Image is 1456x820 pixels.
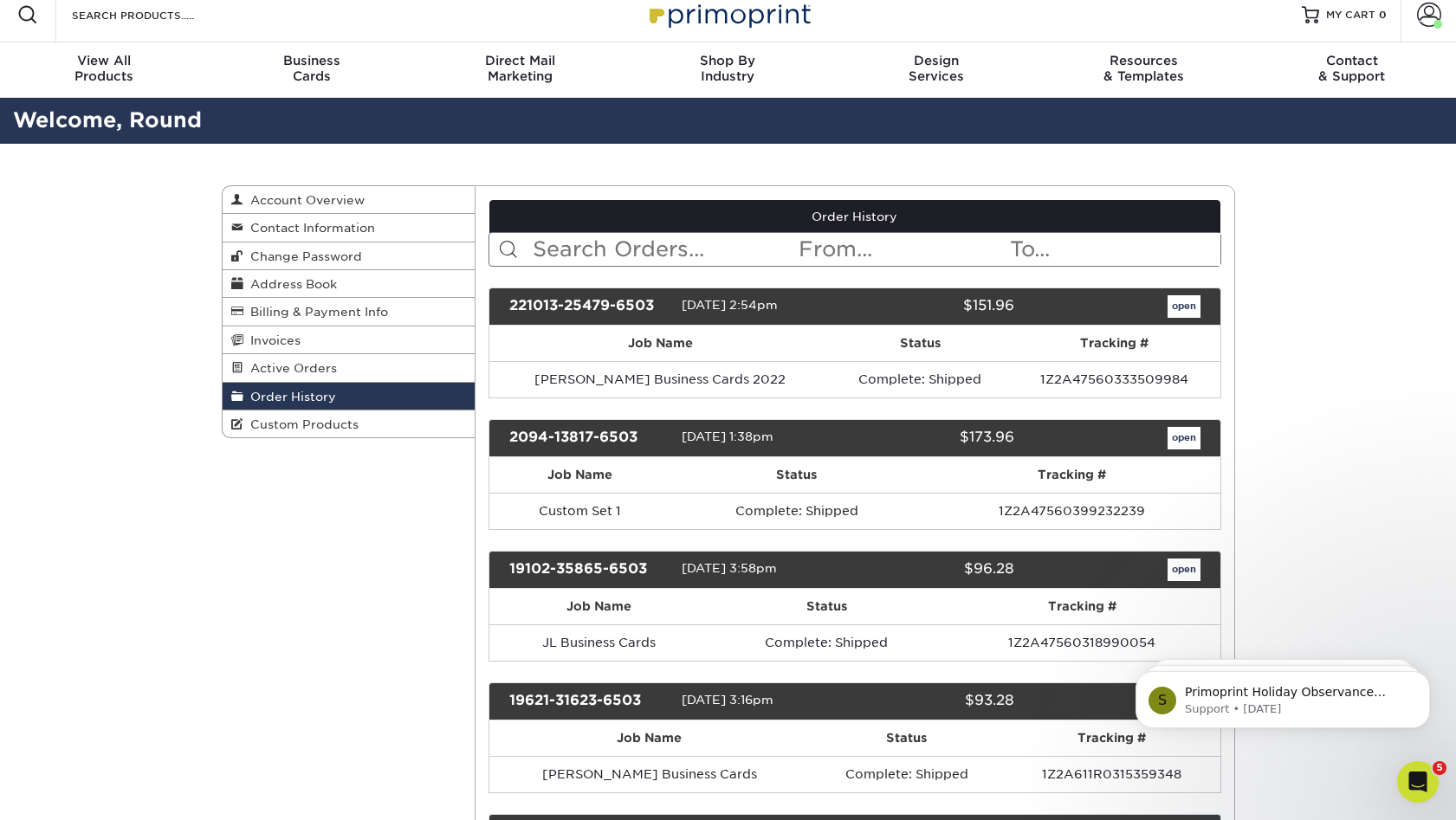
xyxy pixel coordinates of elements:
[670,493,923,529] td: Complete: Shipped
[489,720,810,756] th: Job Name
[489,457,670,493] th: Job Name
[496,427,682,449] div: 2094-13817-6503
[243,361,337,375] span: Active Orders
[832,42,1040,98] a: DesignServices
[496,559,682,581] div: 19102-35865-6503
[243,305,388,319] span: Billing & Payment Info
[944,589,1220,624] th: Tracking #
[223,186,476,214] a: Account Overview
[1168,427,1200,449] a: open
[531,233,797,266] input: Search Orders...
[243,277,337,291] span: Address Book
[709,589,944,624] th: Status
[1009,326,1220,361] th: Tracking #
[208,53,416,84] div: Cards
[682,693,773,707] span: [DATE] 3:16pm
[842,427,1027,449] div: $173.96
[832,53,1040,84] div: Services
[243,193,365,207] span: Account Overview
[842,559,1027,581] div: $96.28
[223,326,476,354] a: Invoices
[1168,559,1200,581] a: open
[243,249,362,263] span: Change Password
[832,53,1040,68] span: Design
[496,295,682,318] div: 221013-25479-6503
[831,361,1009,397] td: Complete: Shipped
[223,354,476,382] a: Active Orders
[1009,361,1220,397] td: 1Z2A47560333509984
[624,53,832,84] div: Industry
[496,690,682,713] div: 19621-31623-6503
[944,624,1220,661] td: 1Z2A47560318990054
[1004,720,1220,756] th: Tracking #
[842,295,1027,318] div: $151.96
[489,200,1220,233] a: Order History
[489,326,831,361] th: Job Name
[223,383,476,410] a: Order History
[1248,53,1456,68] span: Contact
[223,242,476,270] a: Change Password
[682,429,773,443] span: [DATE] 1:38pm
[208,53,416,68] span: Business
[1397,761,1439,803] iframe: Intercom live chat
[923,457,1220,493] th: Tracking #
[1379,9,1387,21] span: 0
[1110,635,1456,756] iframe: Intercom notifications message
[1433,761,1446,775] span: 5
[489,493,670,529] td: Custom Set 1
[223,410,476,437] a: Custom Products
[489,624,709,661] td: JL Business Cards
[243,417,359,431] span: Custom Products
[416,53,624,68] span: Direct Mail
[489,589,709,624] th: Job Name
[624,42,832,98] a: Shop ByIndustry
[1040,42,1248,98] a: Resources& Templates
[1004,756,1220,792] td: 1Z2A611R0315359348
[489,361,831,397] td: [PERSON_NAME] Business Cards 2022
[1040,53,1248,84] div: & Templates
[923,493,1220,529] td: 1Z2A47560399232239
[682,561,777,575] span: [DATE] 3:58pm
[1248,42,1456,98] a: Contact& Support
[670,457,923,493] th: Status
[1168,295,1200,318] a: open
[223,298,476,326] a: Billing & Payment Info
[1008,233,1220,266] input: To...
[243,221,375,235] span: Contact Information
[810,756,1004,792] td: Complete: Shipped
[223,270,476,298] a: Address Book
[1040,53,1248,68] span: Resources
[624,53,832,68] span: Shop By
[243,333,301,347] span: Invoices
[70,4,239,25] input: SEARCH PRODUCTS.....
[810,720,1004,756] th: Status
[682,298,778,312] span: [DATE] 2:54pm
[208,42,416,98] a: BusinessCards
[416,53,624,84] div: Marketing
[1326,8,1375,23] span: MY CART
[797,233,1008,266] input: From...
[416,42,624,98] a: Direct MailMarketing
[243,390,336,404] span: Order History
[489,756,810,792] td: [PERSON_NAME] Business Cards
[223,214,476,242] a: Contact Information
[1248,53,1456,84] div: & Support
[709,624,944,661] td: Complete: Shipped
[842,690,1027,713] div: $93.28
[831,326,1009,361] th: Status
